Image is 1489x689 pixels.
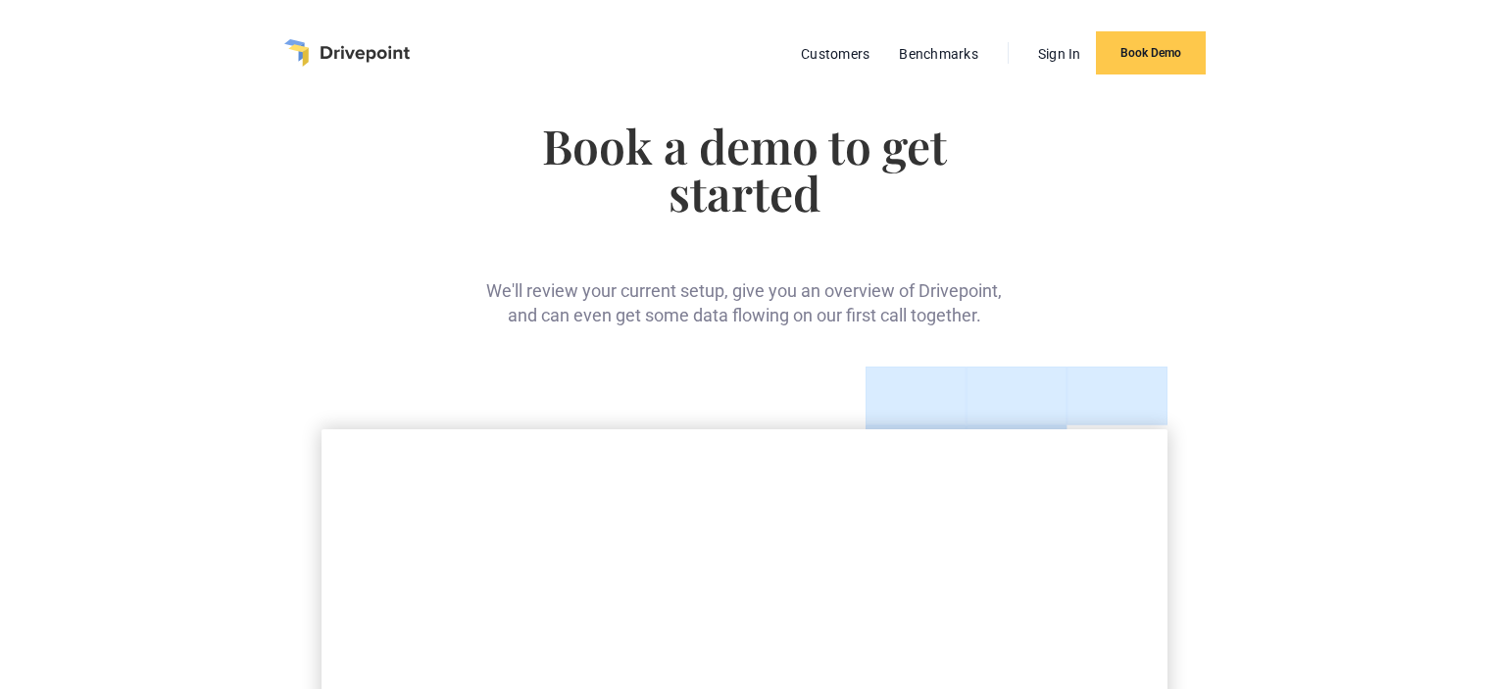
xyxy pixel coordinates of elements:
[889,41,988,67] a: Benchmarks
[791,41,879,67] a: Customers
[284,39,410,67] a: home
[1096,31,1206,74] a: Book Demo
[481,247,1008,327] div: We'll review your current setup, give you an overview of Drivepoint, and can even get some data f...
[481,122,1008,216] h1: Book a demo to get started
[1028,41,1091,67] a: Sign In
[1137,463,1489,689] iframe: Chat Widget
